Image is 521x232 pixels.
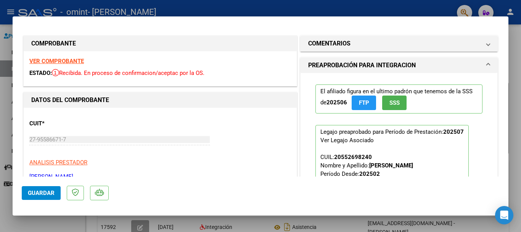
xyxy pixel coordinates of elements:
[382,96,407,110] button: SSS
[29,70,52,76] span: ESTADO:
[326,99,347,106] strong: 202506
[359,100,369,107] span: FTP
[389,100,400,107] span: SSS
[22,186,61,200] button: Guardar
[308,39,351,48] h1: COMENTARIOS
[352,96,376,110] button: FTP
[301,36,497,51] mat-expansion-panel-header: COMENTARIOS
[52,70,204,76] span: Recibida. En proceso de confirmacion/aceptac por la OS.
[28,190,55,196] span: Guardar
[29,119,108,128] p: CUIT
[320,154,413,203] span: CUIL: Nombre y Apellido: Período Desde: Período Hasta: Admite Dependencia:
[334,153,372,161] div: 20552698240
[315,125,469,227] p: Legajo preaprobado para Período de Prestación:
[29,159,87,166] span: ANALISIS PRESTADOR
[31,96,109,104] strong: DATOS DEL COMPROBANTE
[443,128,464,135] strong: 202507
[359,170,380,177] strong: 202502
[495,206,513,224] div: Open Intercom Messenger
[308,61,416,70] h1: PREAPROBACIÓN PARA INTEGRACION
[31,40,76,47] strong: COMPROBANTE
[301,58,497,73] mat-expansion-panel-header: PREAPROBACIÓN PARA INTEGRACION
[29,58,84,65] a: VER COMPROBANTE
[315,84,482,113] p: El afiliado figura en el ultimo padrón que tenemos de la SSS de
[29,172,291,181] p: [PERSON_NAME]
[320,136,374,144] div: Ver Legajo Asociado
[369,162,413,169] strong: [PERSON_NAME]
